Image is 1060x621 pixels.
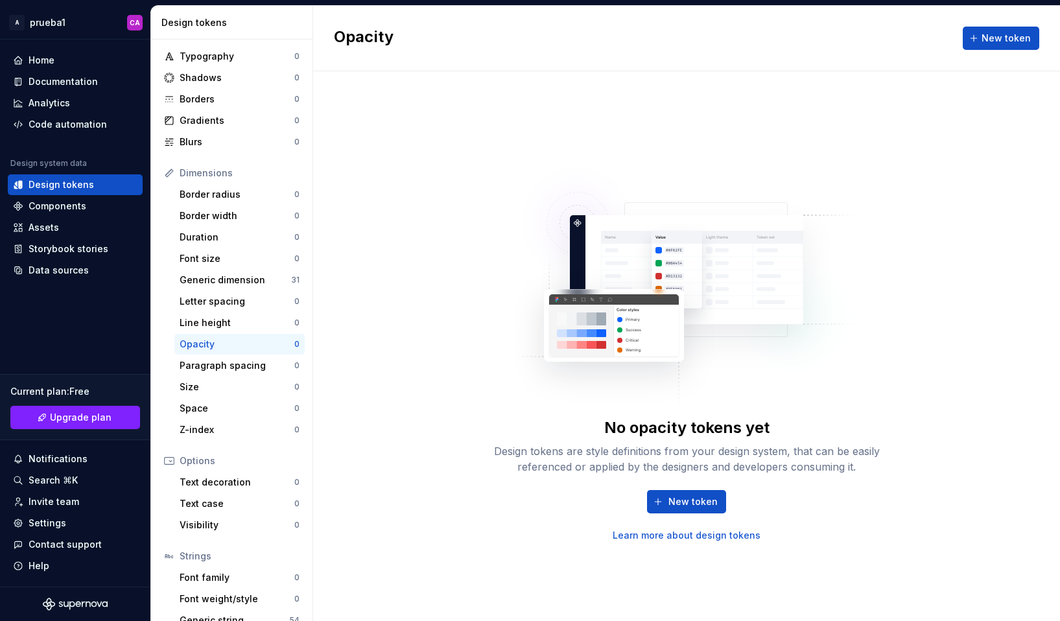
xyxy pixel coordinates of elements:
div: Search ⌘K [29,474,78,487]
div: Current plan : Free [10,385,140,398]
a: Paragraph spacing0 [174,355,305,376]
div: A [9,15,25,30]
div: Contact support [29,538,102,551]
div: Dimensions [180,167,300,180]
div: Help [29,559,49,572]
div: Design system data [10,158,87,169]
div: CA [130,18,140,28]
span: New token [982,32,1031,45]
div: No opacity tokens yet [604,417,770,438]
a: Invite team [8,491,143,512]
div: Strings [180,550,300,563]
div: Blurs [180,135,294,148]
div: Notifications [29,452,88,465]
span: Upgrade plan [50,411,112,424]
div: Border radius [180,188,294,201]
a: Typography0 [159,46,305,67]
div: Data sources [29,264,89,277]
a: Assets [8,217,143,238]
h2: Opacity [334,27,394,50]
a: Components [8,196,143,217]
div: 0 [294,339,300,349]
div: 0 [294,232,300,242]
a: Blurs0 [159,132,305,152]
div: Text case [180,497,294,510]
a: Shadows0 [159,67,305,88]
div: Visibility [180,519,294,532]
div: Duration [180,231,294,244]
div: Typography [180,50,294,63]
span: New token [668,495,718,508]
div: 0 [294,115,300,126]
div: 0 [294,137,300,147]
a: Text decoration0 [174,472,305,493]
svg: Supernova Logo [43,598,108,611]
button: Search ⌘K [8,470,143,491]
a: Letter spacing0 [174,291,305,312]
div: Font weight/style [180,592,294,605]
div: Invite team [29,495,79,508]
div: 0 [294,51,300,62]
div: 0 [294,211,300,221]
a: Font family0 [174,567,305,588]
div: 0 [294,360,300,371]
div: Line height [180,316,294,329]
div: Design tokens [161,16,307,29]
button: New token [963,27,1039,50]
div: Opacity [180,338,294,351]
a: Gradients0 [159,110,305,131]
a: Home [8,50,143,71]
button: Help [8,556,143,576]
div: 0 [294,296,300,307]
a: Visibility0 [174,515,305,535]
div: Paragraph spacing [180,359,294,372]
button: Notifications [8,449,143,469]
div: 0 [294,498,300,509]
a: Documentation [8,71,143,92]
a: Borders0 [159,89,305,110]
div: 0 [294,403,300,414]
div: Design tokens [29,178,94,191]
div: 0 [294,425,300,435]
div: 0 [294,189,300,200]
a: Border radius0 [174,184,305,205]
a: Size0 [174,377,305,397]
a: Font size0 [174,248,305,269]
a: Code automation [8,114,143,135]
button: Upgrade plan [10,406,140,429]
div: Assets [29,221,59,234]
div: 0 [294,94,300,104]
a: Text case0 [174,493,305,514]
a: Duration0 [174,227,305,248]
div: Home [29,54,54,67]
div: Font family [180,571,294,584]
div: Borders [180,93,294,106]
a: Space0 [174,398,305,419]
div: 0 [294,477,300,487]
div: Size [180,381,294,393]
div: Z-index [180,423,294,436]
a: Analytics [8,93,143,113]
div: Shadows [180,71,294,84]
a: Learn more about design tokens [613,529,760,542]
div: 0 [294,520,300,530]
div: Space [180,402,294,415]
div: Border width [180,209,294,222]
div: Documentation [29,75,98,88]
a: Storybook stories [8,239,143,259]
div: Settings [29,517,66,530]
div: Storybook stories [29,242,108,255]
div: Font size [180,252,294,265]
div: prueba1 [30,16,65,29]
div: 0 [294,572,300,583]
a: Border width0 [174,205,305,226]
a: Font weight/style0 [174,589,305,609]
div: 0 [294,594,300,604]
div: 0 [294,73,300,83]
div: Letter spacing [180,295,294,308]
div: 0 [294,318,300,328]
div: Design tokens are style definitions from your design system, that can be easily referenced or app... [479,443,894,475]
a: Line height0 [174,312,305,333]
div: Text decoration [180,476,294,489]
div: 0 [294,382,300,392]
